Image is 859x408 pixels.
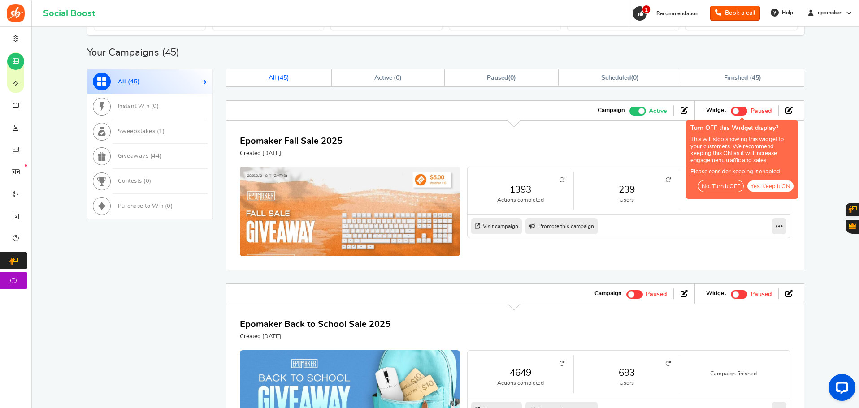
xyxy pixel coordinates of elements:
a: Visit campaign [471,218,522,234]
em: New [25,164,27,167]
span: 45 [752,75,759,81]
h2: Your Campaigns ( ) [87,48,180,57]
iframe: LiveChat chat widget [821,370,859,408]
h1: Social Boost [43,9,95,18]
small: Users [583,379,671,387]
a: 1393 [477,183,564,196]
strong: Widget [706,107,726,115]
span: Recommendation [656,11,698,16]
span: 44 [152,153,160,159]
a: 693 [583,366,671,379]
li: Widget activated [699,288,778,299]
span: Scheduled [601,75,631,81]
span: Contests ( ) [118,178,152,184]
span: Paused [751,291,772,297]
span: 0 [146,178,150,184]
span: Active ( ) [374,75,402,81]
p: Please consider keeping it enabled. [690,168,794,176]
span: ( ) [487,75,516,81]
span: Help [780,9,793,17]
a: 239 [583,183,671,196]
button: No, Turn it OFF [698,180,744,192]
span: Purchase to Win ( ) [118,203,173,209]
a: Promote this campaign [525,218,598,234]
small: Campaign finished [689,370,777,378]
a: Epomaker Back to School Sale 2025 [240,320,390,329]
a: Help [767,5,798,20]
span: Paused [751,108,772,114]
span: Giveaways ( ) [118,153,162,159]
h5: Turn OFF this Widget display? [690,125,794,132]
span: All ( ) [118,79,140,85]
span: Paused [646,291,667,297]
p: Created [DATE] [240,150,343,158]
a: 1 Recommendation [632,6,703,21]
strong: Campaign [598,107,625,115]
a: Epomaker Fall Sale 2025 [240,137,343,146]
button: Yes, Keep it ON [747,180,794,192]
span: 0 [633,75,637,81]
span: Gratisfaction [849,223,856,229]
span: 0 [396,75,399,81]
span: 1 [159,129,163,134]
li: Widget activated [699,105,778,116]
span: 0 [167,203,171,209]
span: Finished ( ) [724,75,761,81]
span: All ( ) [269,75,289,81]
a: Book a call [710,6,760,21]
span: Instant Win ( ) [118,103,159,109]
span: 45 [280,75,287,81]
small: Actions completed [477,379,564,387]
span: 1 [642,5,651,14]
small: Users [583,196,671,204]
span: ( ) [601,75,638,81]
span: 45 [130,79,138,85]
strong: Widget [706,290,726,298]
span: epomaker [814,9,845,17]
p: Created [DATE] [240,333,390,341]
button: Gratisfaction [846,220,859,234]
span: 45 [165,47,177,57]
a: 4649 [477,366,564,379]
span: 0 [153,103,157,109]
span: Sweepstakes ( ) [118,129,165,134]
strong: Campaign [594,290,622,298]
span: Paused [487,75,508,81]
p: This will stop showing this widget to your customers. We recommend keeping this ON as it will inc... [690,136,794,164]
small: Actions completed [477,196,564,204]
img: Social Boost [7,4,25,22]
span: 0 [510,75,514,81]
span: Active [649,106,667,116]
